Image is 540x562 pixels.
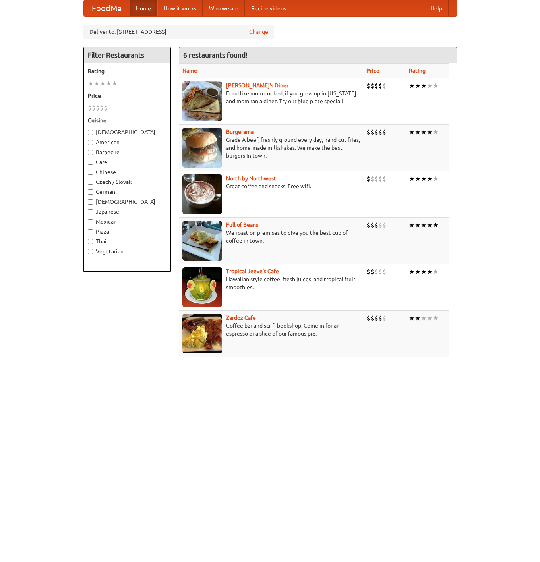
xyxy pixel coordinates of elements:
[374,128,378,137] li: $
[382,128,386,137] li: $
[226,129,254,135] a: Burgerama
[366,128,370,137] li: $
[106,79,112,88] li: ★
[226,268,279,274] b: Tropical Jeeve's Cafe
[88,188,166,196] label: German
[182,229,360,245] p: We roast on premises to give you the best cup of coffee in town.
[84,47,170,63] h4: Filter Restaurants
[88,219,93,224] input: Mexican
[88,148,166,156] label: Barbecue
[378,174,382,183] li: $
[378,267,382,276] li: $
[88,178,166,186] label: Czech / Slovak
[370,267,374,276] li: $
[370,221,374,230] li: $
[378,314,382,323] li: $
[104,104,108,112] li: $
[182,221,222,261] img: beans.jpg
[182,128,222,168] img: burgerama.jpg
[88,189,93,195] input: German
[83,25,274,39] div: Deliver to: [STREET_ADDRESS]
[415,81,421,90] li: ★
[421,81,427,90] li: ★
[112,79,118,88] li: ★
[366,221,370,230] li: $
[433,81,439,90] li: ★
[409,128,415,137] li: ★
[374,81,378,90] li: $
[421,314,427,323] li: ★
[88,218,166,226] label: Mexican
[182,322,360,338] p: Coffee bar and sci-fi bookshop. Come in for an espresso or a slice of our famous pie.
[433,314,439,323] li: ★
[88,150,93,155] input: Barbecue
[88,138,166,146] label: American
[415,128,421,137] li: ★
[157,0,203,16] a: How it works
[130,0,157,16] a: Home
[427,267,433,276] li: ★
[182,81,222,121] img: sallys.jpg
[88,92,166,100] h5: Price
[433,174,439,183] li: ★
[382,221,386,230] li: $
[366,174,370,183] li: $
[370,314,374,323] li: $
[382,81,386,90] li: $
[415,314,421,323] li: ★
[409,81,415,90] li: ★
[226,222,258,228] a: Full of Beans
[433,267,439,276] li: ★
[427,314,433,323] li: ★
[421,128,427,137] li: ★
[96,104,100,112] li: $
[226,315,256,321] a: Zardoz Cafe
[88,160,93,165] input: Cafe
[378,221,382,230] li: $
[88,79,94,88] li: ★
[370,128,374,137] li: $
[370,81,374,90] li: $
[182,275,360,291] p: Hawaiian style coffee, fresh juices, and tropical fruit smoothies.
[88,67,166,75] h5: Rating
[88,116,166,124] h5: Cuisine
[424,0,449,16] a: Help
[366,68,379,74] a: Price
[88,104,92,112] li: $
[100,104,104,112] li: $
[88,239,93,244] input: Thai
[421,221,427,230] li: ★
[378,81,382,90] li: $
[374,174,378,183] li: $
[427,174,433,183] li: ★
[88,140,93,145] input: American
[427,81,433,90] li: ★
[366,267,370,276] li: $
[433,128,439,137] li: ★
[378,128,382,137] li: $
[415,174,421,183] li: ★
[374,221,378,230] li: $
[203,0,245,16] a: Who we are
[88,130,93,135] input: [DEMOGRAPHIC_DATA]
[88,208,166,216] label: Japanese
[421,267,427,276] li: ★
[182,89,360,105] p: Food like mom cooked, if you grew up in [US_STATE] and mom ran a diner. Try our blue plate special!
[88,209,93,214] input: Japanese
[182,182,360,190] p: Great coffee and snacks. Free wifi.
[409,314,415,323] li: ★
[382,174,386,183] li: $
[88,228,166,236] label: Pizza
[92,104,96,112] li: $
[226,175,276,182] a: North by Northwest
[226,82,288,89] a: [PERSON_NAME]'s Diner
[84,0,130,16] a: FoodMe
[88,180,93,185] input: Czech / Slovak
[427,128,433,137] li: ★
[94,79,100,88] li: ★
[374,267,378,276] li: $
